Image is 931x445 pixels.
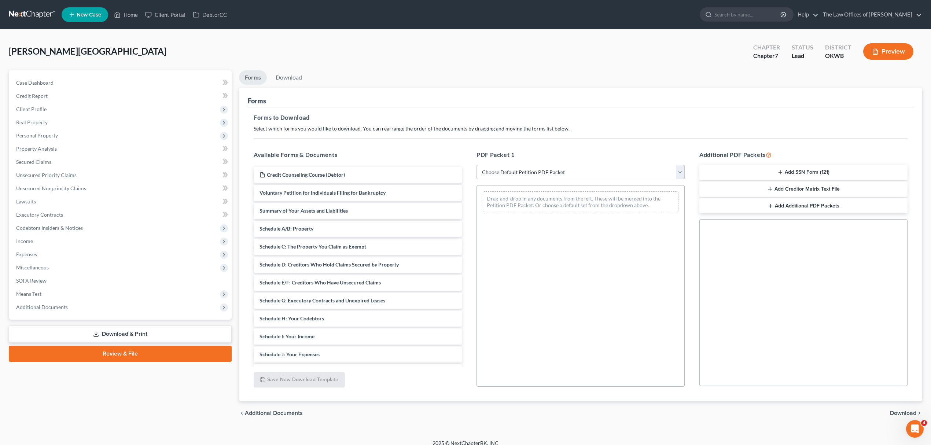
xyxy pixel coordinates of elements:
span: Miscellaneous [16,264,49,271]
div: Forms [248,96,266,105]
i: chevron_left [239,410,245,416]
span: Real Property [16,119,48,125]
div: District [825,43,851,52]
h5: PDF Packet 1 [476,150,685,159]
div: Status [792,43,813,52]
span: Means Test [16,291,41,297]
span: Client Profile [16,106,47,112]
a: Home [110,8,141,21]
span: SOFA Review [16,277,47,284]
a: Client Portal [141,8,189,21]
button: Preview [863,43,913,60]
button: Add Creditor Matrix Text File [699,181,908,197]
button: Download chevron_right [890,410,922,416]
a: Help [794,8,818,21]
div: Drag-and-drop in any documents from the left. These will be merged into the Petition PDF Packet. ... [483,191,678,212]
span: Additional Documents [245,410,303,416]
a: chevron_left Additional Documents [239,410,303,416]
span: Unsecured Priority Claims [16,172,77,178]
a: Property Analysis [10,142,232,155]
a: Review & File [9,346,232,362]
span: Schedule C: The Property You Claim as Exempt [260,243,366,250]
span: Property Analysis [16,146,57,152]
span: Credit Counseling Course (Debtor) [267,172,345,178]
span: Schedule H: Your Codebtors [260,315,324,321]
div: Lead [792,52,813,60]
i: chevron_right [916,410,922,416]
button: Add Additional PDF Packets [699,198,908,214]
span: Personal Property [16,132,58,139]
span: Codebtors Insiders & Notices [16,225,83,231]
span: 4 [921,420,927,426]
a: Download & Print [9,326,232,343]
a: Download [270,70,308,85]
span: Schedule I: Your Income [260,333,314,339]
a: SOFA Review [10,274,232,287]
a: Lawsuits [10,195,232,208]
div: Chapter [753,52,780,60]
div: OKWB [825,52,851,60]
span: Executory Contracts [16,212,63,218]
span: Voluntary Petition for Individuals Filing for Bankruptcy [260,190,386,196]
h5: Available Forms & Documents [254,150,462,159]
button: Save New Download Template [254,372,345,388]
span: New Case [77,12,101,18]
a: Executory Contracts [10,208,232,221]
span: Case Dashboard [16,80,54,86]
a: Case Dashboard [10,76,232,89]
div: Chapter [753,43,780,52]
span: Additional Documents [16,304,68,310]
span: Schedule D: Creditors Who Hold Claims Secured by Property [260,261,399,268]
a: Credit Report [10,89,232,103]
h5: Forms to Download [254,113,908,122]
input: Search by name... [714,8,781,21]
span: Download [890,410,916,416]
span: Unsecured Nonpriority Claims [16,185,86,191]
a: Secured Claims [10,155,232,169]
span: Schedule G: Executory Contracts and Unexpired Leases [260,297,385,304]
span: [PERSON_NAME][GEOGRAPHIC_DATA] [9,46,166,56]
span: Schedule J: Your Expenses [260,351,320,357]
h5: Additional PDF Packets [699,150,908,159]
span: 7 [775,52,778,59]
span: Expenses [16,251,37,257]
span: Summary of Your Assets and Liabilities [260,207,348,214]
a: DebtorCC [189,8,231,21]
iframe: Intercom live chat [906,420,924,438]
span: Income [16,238,33,244]
span: Lawsuits [16,198,36,205]
a: Unsecured Priority Claims [10,169,232,182]
span: Secured Claims [16,159,51,165]
a: Forms [239,70,267,85]
span: Schedule A/B: Property [260,225,313,232]
p: Select which forms you would like to download. You can rearrange the order of the documents by dr... [254,125,908,132]
span: Schedule E/F: Creditors Who Have Unsecured Claims [260,279,381,286]
button: Add SSN Form (121) [699,165,908,180]
a: Unsecured Nonpriority Claims [10,182,232,195]
span: Credit Report [16,93,48,99]
a: The Law Offices of [PERSON_NAME] [819,8,922,21]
